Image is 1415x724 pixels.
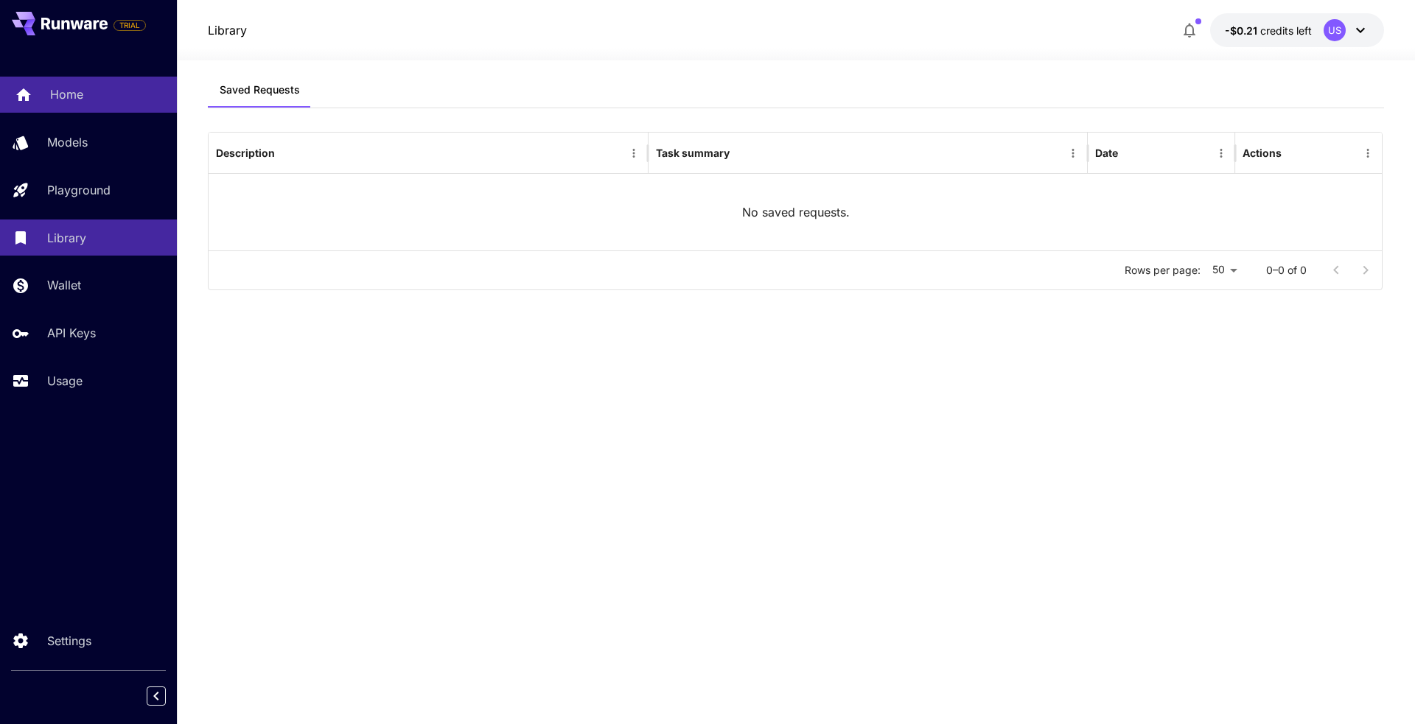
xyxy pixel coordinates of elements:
span: Saved Requests [220,83,300,96]
p: Library [47,229,86,247]
p: No saved requests. [742,203,850,221]
span: -$0.21 [1225,24,1260,37]
button: -$0.20766US [1210,13,1384,47]
p: Models [47,133,88,151]
a: Library [208,21,247,39]
span: TRIAL [114,20,145,31]
div: Actions [1243,147,1282,159]
p: Usage [47,372,83,390]
div: Collapse sidebar [158,683,177,709]
button: Menu [1358,143,1378,164]
div: Description [216,147,275,159]
div: Date [1095,147,1118,159]
button: Collapse sidebar [147,686,166,706]
span: credits left [1260,24,1312,37]
button: Sort [731,143,752,164]
button: Menu [1063,143,1083,164]
div: Task summary [656,147,730,159]
p: Home [50,85,83,103]
div: US [1324,19,1346,41]
p: Settings [47,632,91,650]
span: Add your payment card to enable full platform functionality. [113,16,146,34]
button: Sort [1119,143,1140,164]
p: Playground [47,181,111,199]
p: Rows per page: [1125,263,1201,278]
div: 50 [1206,259,1243,281]
p: Wallet [47,276,81,294]
button: Sort [276,143,297,164]
p: API Keys [47,324,96,342]
button: Menu [623,143,644,164]
p: 0–0 of 0 [1266,263,1307,278]
nav: breadcrumb [208,21,247,39]
button: Menu [1211,143,1231,164]
div: -$0.20766 [1225,23,1312,38]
